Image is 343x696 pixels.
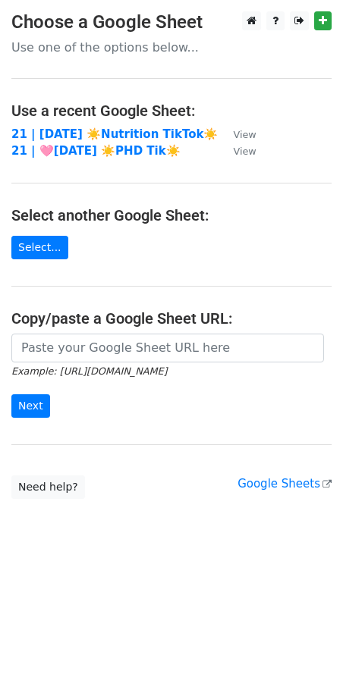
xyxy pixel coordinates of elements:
p: Use one of the options below... [11,39,332,55]
input: Paste your Google Sheet URL here [11,334,324,362]
small: Example: [URL][DOMAIN_NAME] [11,365,167,377]
input: Next [11,394,50,418]
h4: Copy/paste a Google Sheet URL: [11,309,332,328]
h4: Use a recent Google Sheet: [11,102,332,120]
small: View [233,129,256,140]
a: Need help? [11,475,85,499]
h3: Choose a Google Sheet [11,11,332,33]
a: View [218,144,256,158]
a: Google Sheets [238,477,332,491]
a: Select... [11,236,68,259]
a: 21 | 🩷[DATE] ☀️PHD Tik☀️ [11,144,181,158]
a: View [218,127,256,141]
h4: Select another Google Sheet: [11,206,332,224]
small: View [233,146,256,157]
a: 21 | [DATE] ☀️Nutrition TikTok☀️ [11,127,218,141]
